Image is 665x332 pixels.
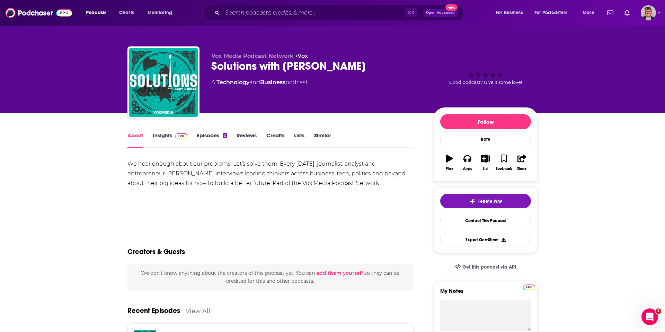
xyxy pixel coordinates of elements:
[458,150,476,175] button: Apps
[478,199,502,204] span: Tell Me Why
[266,132,284,148] a: Credits
[295,53,308,59] span: •
[496,8,523,18] span: For Business
[462,264,516,270] span: Get this podcast via API
[143,7,181,18] button: open menu
[477,150,495,175] button: List
[517,167,526,171] div: Share
[405,8,417,17] span: ⌘ K
[534,8,568,18] span: For Podcasters
[583,8,594,18] span: More
[513,150,531,175] button: Share
[470,199,475,204] img: tell me why sparkle
[81,7,115,18] button: open menu
[294,132,304,148] a: Lists
[127,306,180,315] a: Recent Episodes
[440,214,531,227] a: Contact This Podcast
[496,167,512,171] div: Bookmark
[197,132,227,148] a: Episodes2
[86,8,106,18] span: Podcasts
[641,308,658,325] iframe: Intercom live chat
[223,133,227,138] div: 2
[523,285,535,290] img: Podchaser Pro
[641,5,656,20] button: Show profile menu
[641,5,656,20] img: User Profile
[530,7,578,18] button: open menu
[115,7,138,18] a: Charts
[463,167,472,171] div: Apps
[127,159,413,188] div: We hear enough about our problems. Let’s solve them. Every [DATE], journalist, analyst and entrep...
[260,79,285,86] a: Business
[523,283,535,290] a: Pro website
[186,307,210,314] a: View All
[129,48,198,117] img: Solutions with Henry Blodget
[211,78,308,87] div: A podcast
[446,167,453,171] div: Play
[440,132,531,146] div: Rate
[641,5,656,20] span: Logged in as AndyShane
[298,53,308,59] a: Vox
[495,150,513,175] button: Bookmark
[440,150,458,175] button: Play
[210,5,470,21] div: Search podcasts, credits, & more...
[6,6,72,19] img: Podchaser - Follow, Share and Rate Podcasts
[449,80,522,85] span: Good podcast? Give it some love!
[483,167,488,171] div: List
[119,8,134,18] span: Charts
[141,270,399,284] span: We don't know anything about the creators of this podcast yet . You can so they can be credited f...
[222,7,405,18] input: Search podcasts, credits, & more...
[440,114,531,129] button: Follow
[314,132,331,148] a: Similar
[127,247,185,256] h2: Creators & Guests
[249,79,260,86] span: and
[153,132,187,148] a: InsightsPodchaser Pro
[440,194,531,208] button: tell me why sparkleTell Me Why
[440,233,531,246] button: Export One-Sheet
[440,288,531,300] label: My Notes
[216,79,249,86] a: Technology
[211,53,294,59] span: Vox Media Podcast Network
[445,4,458,11] span: New
[175,133,187,139] img: Podchaser Pro
[316,270,363,276] button: add them yourself
[622,7,632,19] a: Show notifications dropdown
[434,53,538,96] div: Good podcast? Give it some love!
[127,132,143,148] a: About
[237,132,257,148] a: Reviews
[148,8,172,18] span: Monitoring
[450,259,522,276] a: Get this podcast via API
[578,7,603,18] button: open menu
[426,11,455,15] span: Open Advanced
[604,7,616,19] a: Show notifications dropdown
[656,308,661,314] span: 1
[491,7,532,18] button: open menu
[423,9,458,17] button: Open AdvancedNew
